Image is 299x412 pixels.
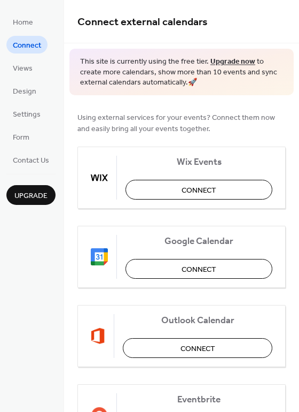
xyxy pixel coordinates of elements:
[210,55,255,69] a: Upgrade now
[6,59,39,77] a: Views
[13,40,41,51] span: Connect
[123,338,272,358] button: Connect
[6,151,56,169] a: Contact Us
[123,315,272,326] span: Outlook Calendar
[13,63,33,74] span: Views
[6,185,56,205] button: Upgrade
[125,259,272,279] button: Connect
[80,57,283,88] span: This site is currently using the free tier. to create more calendars, show more than 10 events an...
[6,36,48,54] a: Connect
[6,128,36,146] a: Form
[91,248,108,265] img: google
[180,343,215,354] span: Connect
[14,190,48,202] span: Upgrade
[77,112,286,134] span: Using external services for your events? Connect them now and easily bring all your events together.
[91,169,108,186] img: wix
[125,180,272,200] button: Connect
[91,327,105,345] img: outlook
[77,12,208,33] span: Connect external calendars
[6,82,43,100] a: Design
[125,156,272,167] span: Wix Events
[6,13,40,30] a: Home
[13,17,33,28] span: Home
[13,86,36,97] span: Design
[13,132,29,143] span: Form
[182,185,216,196] span: Connect
[13,109,41,120] span: Settings
[125,394,272,405] span: Eventbrite
[125,235,272,247] span: Google Calendar
[182,264,216,275] span: Connect
[13,155,49,166] span: Contact Us
[6,105,47,123] a: Settings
